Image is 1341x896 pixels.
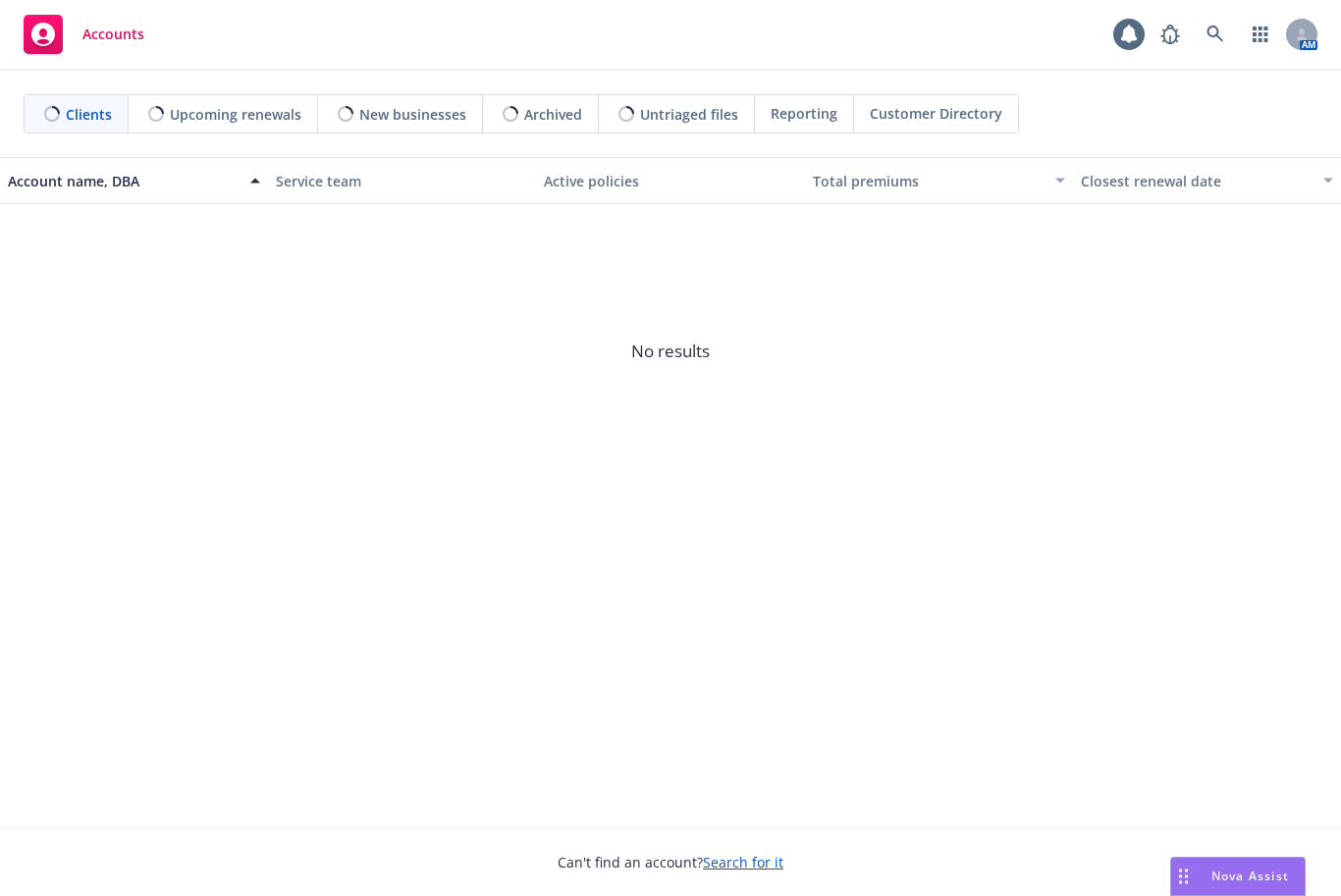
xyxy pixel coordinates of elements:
button: Total premiums [805,157,1073,204]
span: Reporting [771,103,837,124]
button: Active policies [536,157,804,204]
span: Untriaged files [640,104,738,125]
div: Service team [276,171,528,191]
span: Clients [66,104,112,125]
span: Can't find an account? [558,852,783,872]
span: Upcoming renewals [170,104,301,125]
div: Total premiums [813,171,1044,191]
a: Search [1196,15,1235,54]
span: Nova Assist [1211,868,1289,884]
a: Switch app [1241,15,1280,54]
button: Nova Assist [1170,857,1306,896]
button: Closest renewal date [1073,157,1341,204]
span: Archived [524,104,582,125]
div: Drag to move [1171,858,1196,895]
span: New businesses [359,104,466,125]
a: Search for it [703,853,783,871]
div: Active policies [544,171,796,191]
div: Closest renewal date [1081,171,1312,191]
span: Accounts [82,26,144,42]
a: Report a Bug [1151,15,1190,54]
button: Service team [268,157,536,204]
a: Accounts [16,7,152,62]
div: Account name, DBA [8,171,239,191]
span: Customer Directory [870,103,1002,124]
